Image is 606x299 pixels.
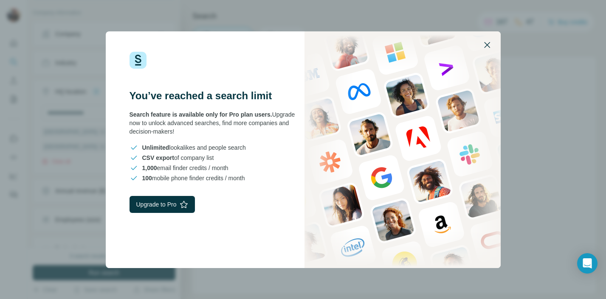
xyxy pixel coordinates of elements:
span: 1,000 [142,165,157,171]
span: CSV export [142,154,174,161]
img: Surfe Logo [130,52,147,69]
img: Surfe Stock Photo - showing people and technologies [304,31,501,268]
h3: You’ve reached a search limit [130,89,303,103]
span: lookalikes and people search [142,143,246,152]
span: mobile phone finder credits / month [142,174,245,182]
button: Upgrade to Pro [130,196,195,213]
span: Search feature is available only for Pro plan users. [130,111,272,118]
span: 100 [142,175,152,182]
div: Upgrade now to unlock advanced searches, find more companies and decision-makers! [130,110,303,136]
span: of company list [142,154,214,162]
span: email finder credits / month [142,164,228,172]
div: Open Intercom Messenger [577,253,598,274]
span: Unlimited [142,144,169,151]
